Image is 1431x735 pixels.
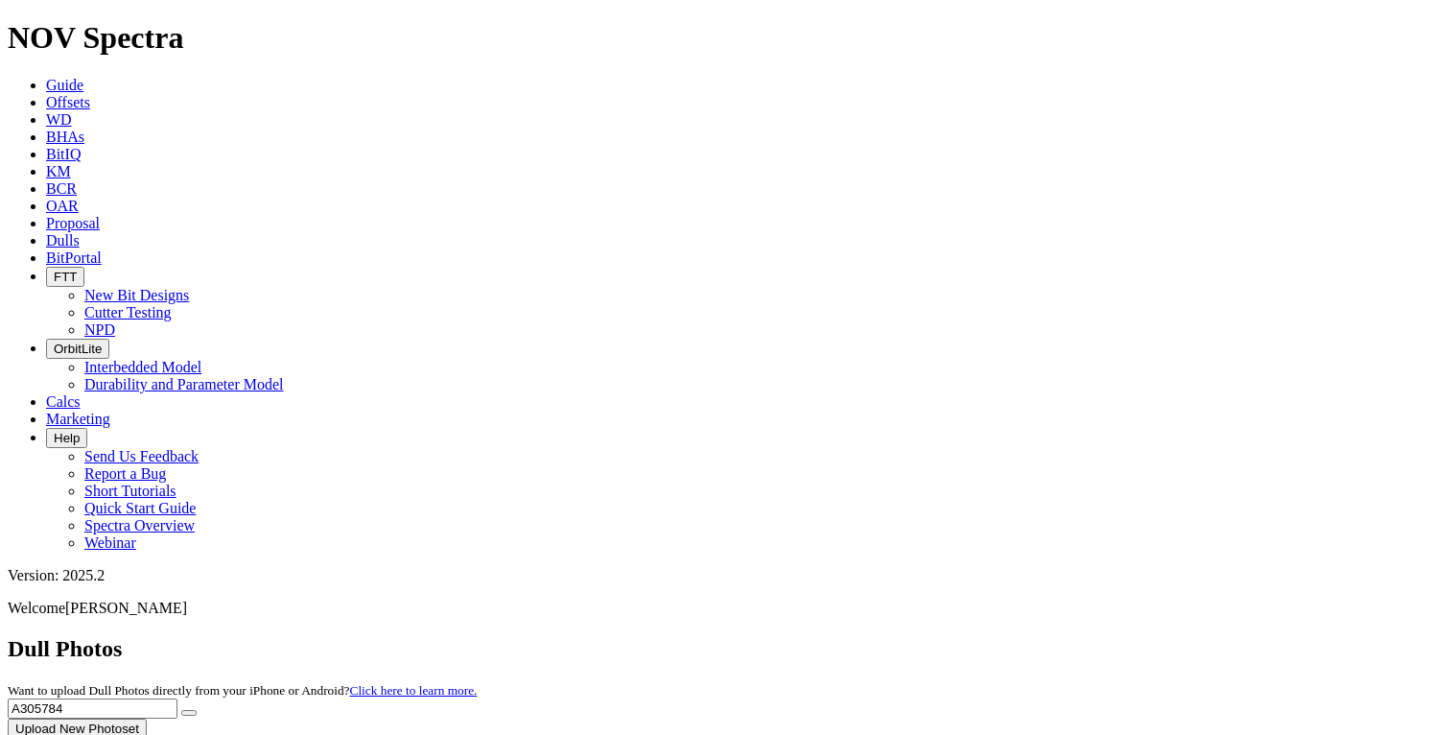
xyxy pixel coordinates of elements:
p: Welcome [8,600,1423,617]
span: [PERSON_NAME] [65,600,187,616]
a: Quick Start Guide [84,500,196,516]
a: Interbedded Model [84,359,201,375]
a: Spectra Overview [84,517,195,533]
a: OAR [46,198,79,214]
a: WD [46,111,72,128]
a: Cutter Testing [84,304,172,320]
button: Help [46,428,87,448]
a: BitIQ [46,146,81,162]
a: BHAs [46,129,84,145]
span: OrbitLite [54,342,102,356]
a: Proposal [46,215,100,231]
a: Guide [46,77,83,93]
button: OrbitLite [46,339,109,359]
a: BitPortal [46,249,102,266]
a: Dulls [46,232,80,249]
a: Send Us Feedback [84,448,199,464]
a: Webinar [84,534,136,551]
a: Report a Bug [84,465,166,482]
span: FTT [54,270,77,284]
a: NPD [84,321,115,338]
a: Marketing [46,411,110,427]
a: KM [46,163,71,179]
a: Durability and Parameter Model [84,376,284,392]
span: Help [54,431,80,445]
a: Calcs [46,393,81,410]
a: BCR [46,180,77,197]
div: Version: 2025.2 [8,567,1423,584]
a: Short Tutorials [84,483,176,499]
h1: NOV Spectra [8,20,1423,56]
a: New Bit Designs [84,287,189,303]
h2: Dull Photos [8,636,1423,662]
a: Offsets [46,94,90,110]
a: Click here to learn more. [350,683,478,698]
button: FTT [46,267,84,287]
input: Search Serial Number [8,699,177,719]
small: Want to upload Dull Photos directly from your iPhone or Android? [8,683,477,698]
